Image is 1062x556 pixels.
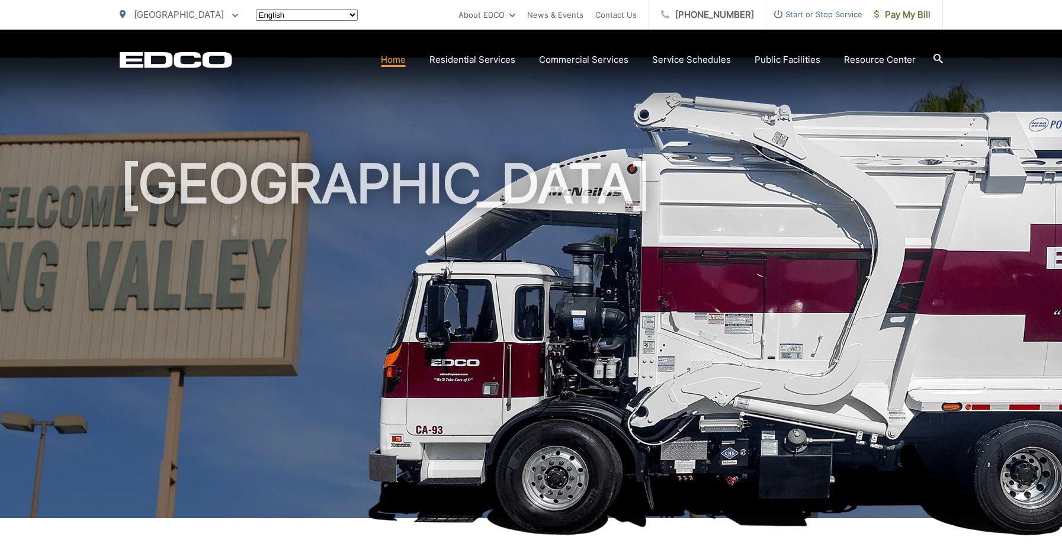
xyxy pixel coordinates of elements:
[874,8,931,22] span: Pay My Bill
[458,8,515,22] a: About EDCO
[120,154,943,529] h1: [GEOGRAPHIC_DATA]
[429,53,515,67] a: Residential Services
[527,8,583,22] a: News & Events
[539,53,628,67] a: Commercial Services
[652,53,731,67] a: Service Schedules
[134,9,224,20] span: [GEOGRAPHIC_DATA]
[120,52,232,68] a: EDCD logo. Return to the homepage.
[755,53,820,67] a: Public Facilities
[844,53,916,67] a: Resource Center
[256,9,358,21] select: Select a language
[595,8,637,22] a: Contact Us
[381,53,406,67] a: Home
